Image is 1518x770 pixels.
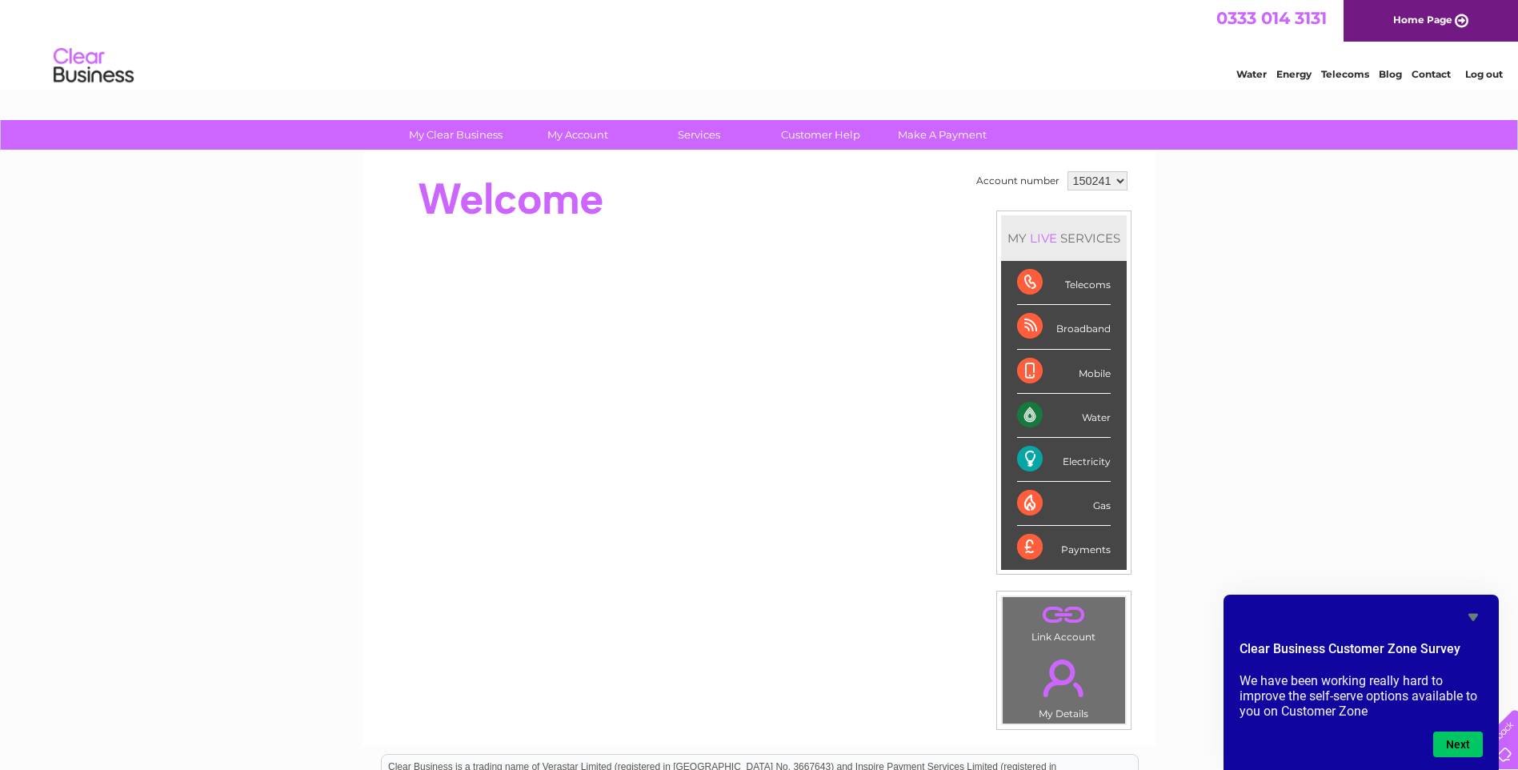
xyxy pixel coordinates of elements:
a: Blog [1379,68,1402,80]
td: Link Account [1002,596,1126,647]
div: Electricity [1017,438,1111,482]
a: Telecoms [1321,68,1369,80]
a: . [1007,601,1121,629]
a: Services [633,120,765,150]
div: Gas [1017,482,1111,526]
a: Make A Payment [876,120,1008,150]
img: logo.png [53,42,134,90]
td: My Details [1002,646,1126,724]
a: Water [1236,68,1267,80]
div: Clear Business is a trading name of Verastar Limited (registered in [GEOGRAPHIC_DATA] No. 3667643... [382,9,1138,78]
h2: Clear Business Customer Zone Survey [1240,640,1483,667]
a: . [1007,650,1121,706]
div: Water [1017,394,1111,438]
a: My Clear Business [390,120,522,150]
div: Payments [1017,526,1111,569]
div: Mobile [1017,350,1111,394]
div: Broadband [1017,305,1111,349]
a: Log out [1465,68,1503,80]
a: 0333 014 3131 [1216,8,1327,28]
div: LIVE [1027,231,1060,246]
div: Telecoms [1017,261,1111,305]
td: Account number [972,167,1063,195]
button: Next question [1433,732,1483,757]
a: Energy [1276,68,1312,80]
a: Customer Help [755,120,887,150]
button: Hide survey [1464,608,1483,627]
a: Contact [1412,68,1451,80]
a: My Account [511,120,643,150]
div: Clear Business Customer Zone Survey [1240,608,1483,757]
p: We have been working really hard to improve the self-serve options available to you on Customer Zone [1240,673,1483,719]
div: MY SERVICES [1001,215,1127,261]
